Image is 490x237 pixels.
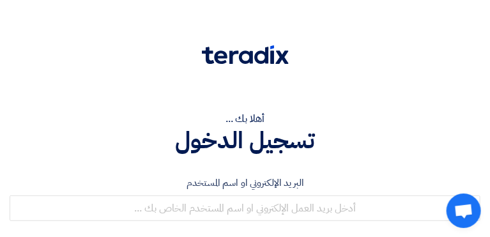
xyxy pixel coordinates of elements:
label: البريد الإلكتروني او اسم المستخدم [10,176,480,190]
img: Teradix logo [202,45,289,65]
input: أدخل بريد العمل الإلكتروني او اسم المستخدم الخاص بك ... [10,195,480,221]
div: أهلا بك ... [10,111,480,126]
div: دردشة مفتوحة [447,194,481,228]
h1: تسجيل الدخول [10,126,480,155]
